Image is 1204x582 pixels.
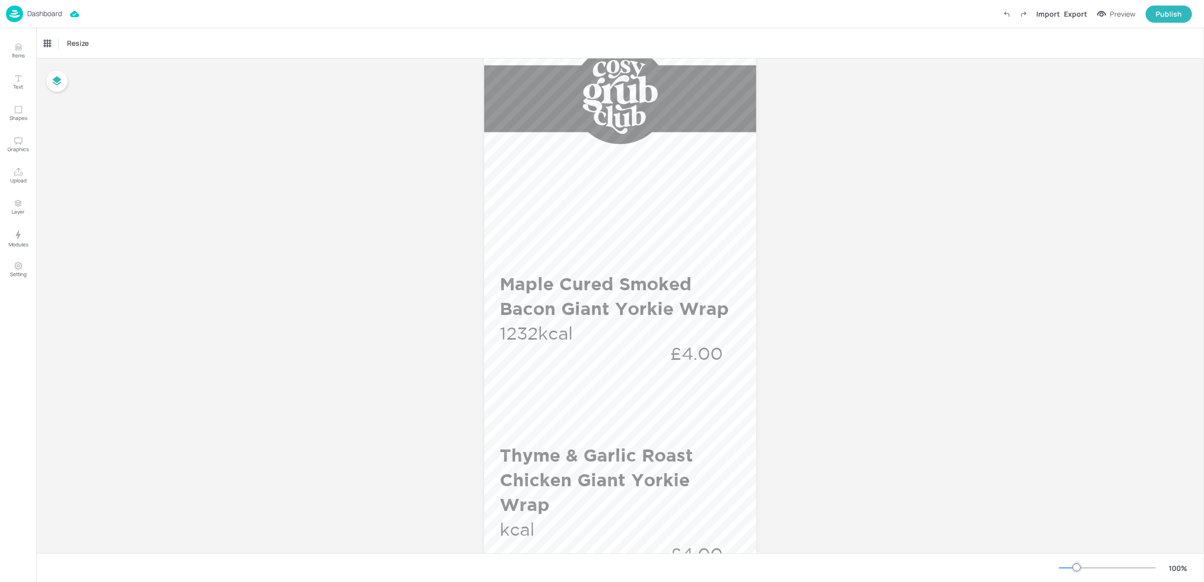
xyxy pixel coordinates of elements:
[6,6,23,22] img: logo-86c26b7e.jpg
[27,10,62,17] p: Dashboard
[998,6,1015,23] label: Undo (Ctrl + Z)
[670,344,723,363] span: £4.00
[670,544,723,563] span: £4.00
[1036,9,1060,19] div: Import
[1064,9,1087,19] div: Export
[1015,6,1032,23] label: Redo (Ctrl + Y)
[1166,563,1190,573] div: 100 %
[1110,9,1135,20] div: Preview
[500,274,729,318] span: Maple Cured Smoked Bacon Giant Yorkie Wrap
[500,520,534,539] span: kcal
[500,445,693,514] span: Thyme & Garlic Roast Chicken Giant Yorkie Wrap
[1146,6,1192,23] button: Publish
[1156,9,1182,20] div: Publish
[500,324,573,343] span: 1232kcal
[65,38,91,48] span: Resize
[1091,7,1142,22] button: Preview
